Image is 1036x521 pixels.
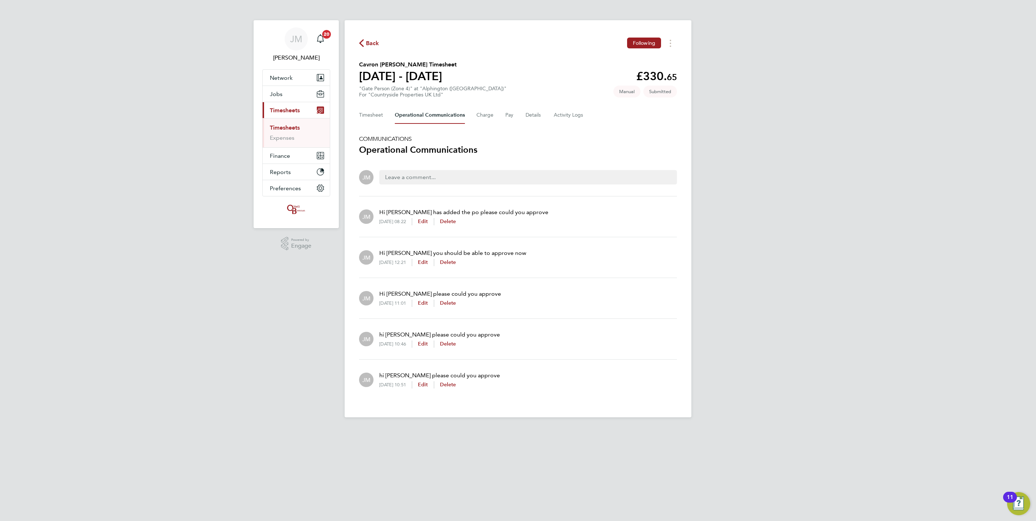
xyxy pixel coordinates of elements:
[359,86,506,98] div: "Gate Person (Zone 4)" at "Alphington ([GEOGRAPHIC_DATA])"
[359,144,677,156] h3: Operational Communications
[270,169,291,175] span: Reports
[254,20,339,228] nav: Main navigation
[440,381,456,388] button: Delete
[418,300,428,307] button: Edit
[262,204,330,215] a: Go to home page
[379,260,412,265] div: [DATE] 12:21
[262,53,330,62] span: Jack Mott
[263,148,330,164] button: Finance
[286,204,307,215] img: oneillandbrennan-logo-retina.png
[263,70,330,86] button: Network
[270,134,294,141] a: Expenses
[440,340,456,348] button: Delete
[440,300,456,307] button: Delete
[418,381,428,388] button: Edit
[1007,492,1030,515] button: Open Resource Center, 11 new notifications
[1007,497,1013,507] div: 11
[664,38,677,49] button: Timesheets Menu
[418,218,428,225] button: Edit
[362,213,371,221] span: JM
[440,259,456,266] button: Delete
[613,86,640,97] span: This timesheet was manually created.
[359,135,677,143] h5: COMMUNICATIONS
[418,259,428,266] button: Edit
[313,27,328,51] a: 20
[359,291,374,305] div: Jack Mott
[440,341,456,347] span: Delete
[359,69,457,83] h1: [DATE] - [DATE]
[505,107,514,124] button: Pay
[554,107,584,124] button: Activity Logs
[366,39,379,48] span: Back
[667,72,677,82] span: 65
[270,185,301,192] span: Preferences
[270,124,300,131] a: Timesheets
[359,107,383,124] button: Timesheet
[359,92,506,98] div: For "Countryside Properties UK Ltd"
[263,86,330,102] button: Jobs
[291,237,311,243] span: Powered by
[362,294,371,302] span: JM
[362,335,371,343] span: JM
[379,208,548,217] p: Hi [PERSON_NAME] has added the po please could you approve
[636,69,677,83] app-decimal: £330.
[395,107,465,124] button: Operational Communications
[526,107,542,124] button: Details
[379,219,412,225] div: [DATE] 08:22
[379,330,500,339] p: hi [PERSON_NAME] please could you approve
[418,218,428,225] span: Edit
[322,30,331,39] span: 20
[359,209,374,224] div: Jack Mott
[263,180,330,196] button: Preferences
[290,34,302,44] span: JM
[263,102,330,118] button: Timesheets
[440,218,456,225] button: Delete
[270,107,300,114] span: Timesheets
[359,373,374,387] div: Jack Mott
[263,164,330,180] button: Reports
[627,38,661,48] button: Following
[418,259,428,265] span: Edit
[418,341,428,347] span: Edit
[362,253,371,261] span: JM
[359,170,374,184] div: Jack Mott
[418,300,428,306] span: Edit
[440,300,456,306] span: Delete
[291,243,311,249] span: Engage
[359,250,374,265] div: Jack Mott
[379,371,500,380] p: hi [PERSON_NAME] please could you approve
[379,290,501,298] p: Hi [PERSON_NAME] please could you approve
[270,91,282,97] span: Jobs
[418,382,428,388] span: Edit
[359,60,457,69] h2: Cavron [PERSON_NAME] Timesheet
[633,40,655,46] span: Following
[359,332,374,346] div: Jack Mott
[643,86,677,97] span: This timesheet is Submitted.
[362,173,371,181] span: JM
[362,376,371,384] span: JM
[418,340,428,348] button: Edit
[440,259,456,265] span: Delete
[379,382,412,388] div: [DATE] 10:51
[440,218,456,225] span: Delete
[270,152,290,159] span: Finance
[440,382,456,388] span: Delete
[476,107,494,124] button: Charge
[379,249,526,257] p: Hi [PERSON_NAME] you should be able to approve now
[359,39,379,48] button: Back
[270,74,293,81] span: Network
[263,118,330,147] div: Timesheets
[379,341,412,347] div: [DATE] 10:46
[379,300,412,306] div: [DATE] 11:01
[262,27,330,62] a: JM[PERSON_NAME]
[281,237,312,251] a: Powered byEngage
